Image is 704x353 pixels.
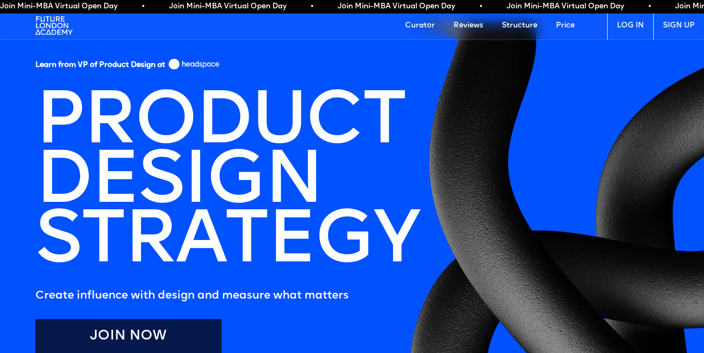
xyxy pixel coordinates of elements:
[35,286,428,305] h5: Create influence with design and measure what matters
[547,12,584,40] a: Price
[493,12,547,40] a: Structure
[26,85,428,282] h1: PRODUCT DESIGN STRATEGY
[311,2,313,11] span: •
[607,12,653,40] a: LOG IN
[396,12,444,40] a: Curator
[142,2,144,11] span: •
[479,2,482,11] span: •
[653,12,704,40] a: SIGN UP
[648,2,651,11] span: •
[444,12,493,40] a: Reviews
[35,60,165,73] h5: Learn from VP of Product Design at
